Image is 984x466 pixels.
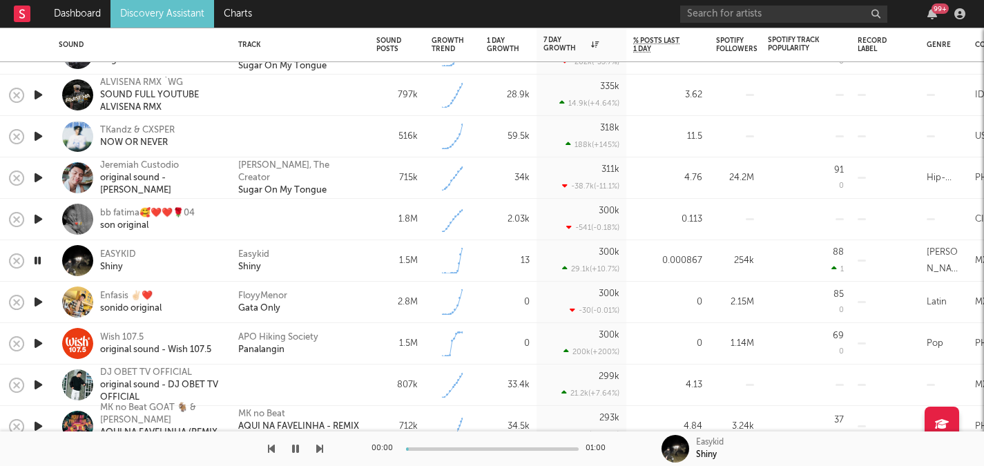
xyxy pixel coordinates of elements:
div: 1.14M [716,336,754,352]
div: 311k [601,165,619,174]
button: 99+ [927,8,937,19]
div: 0 [839,348,844,356]
div: 29.1k ( +10.7 % ) [562,264,619,273]
div: 300k [599,331,619,340]
div: 85 [833,290,844,299]
div: 0 [633,336,702,352]
div: 37 [834,416,844,425]
div: 293k [599,414,619,423]
div: 1.5M [376,336,418,352]
div: 300k [599,248,619,257]
a: Panalangin [238,344,284,356]
div: 1.8M [376,211,418,228]
div: 516k [376,128,418,145]
div: 1.5M [376,253,418,269]
div: 797k [376,87,418,104]
div: -541 ( -0.18 % ) [566,223,619,232]
div: 807k [376,377,418,394]
div: 1 Day Growth [487,37,519,53]
a: Jeremiah Custodiooriginal sound - [PERSON_NAME] [100,159,221,197]
a: ALVISENA RMX `WGSOUND FULL YOUTUBE ALVISENA RMX [100,77,221,114]
a: MK no Beat [238,408,285,420]
div: 34k [487,170,530,186]
div: Record Label [858,37,892,53]
div: Shiny [696,449,717,461]
div: 715k [376,170,418,186]
div: -30 ( -0.01 % ) [570,306,619,315]
a: [PERSON_NAME], The Creator [238,159,363,184]
input: Search for artists [680,6,887,23]
div: Genre [927,41,951,49]
div: SOUND FULL YOUTUBE ALVISENA RMX [100,89,221,114]
div: 59.5k [487,128,530,145]
div: 2.03k [487,211,530,228]
div: 0 [839,307,844,314]
a: Easykid [238,249,269,261]
span: % Posts Last 1 Day [633,37,682,53]
div: 318k [600,124,619,133]
div: Shiny [100,261,136,273]
div: 0 [487,294,530,311]
div: 88 [833,248,844,257]
div: 0 [633,294,702,311]
div: 3.24k [716,418,754,435]
div: 188k ( +145 % ) [566,140,619,149]
div: 0 [487,336,530,352]
a: bb fatima🥰❤️❤️🌹04son original [100,207,195,232]
div: CI [975,211,984,228]
div: 712k [376,418,418,435]
div: 01:00 [586,440,613,457]
a: MK no Beat GOAT 🐐 & [PERSON_NAME]AQUI NA FAVELINHA (REMIX ARROCHAFUNK) [100,402,221,452]
a: FloyyMenor [238,290,287,302]
div: Spotify Followers [716,37,758,53]
div: 69 [833,331,844,340]
div: 254k [716,253,754,269]
div: APO Hiking Society [238,331,318,344]
div: 28.9k [487,87,530,104]
a: Sugar On My Tongue [238,60,327,72]
a: AQUI NA FAVELINHA - REMIX ARROCHAFUNK [238,420,363,445]
div: original sound - DJ OBET TV OFFICIAL [100,379,221,404]
div: 13 [487,253,530,269]
div: Growth Trend [432,37,466,53]
div: 299k [599,372,619,381]
div: 300k [599,206,619,215]
div: AQUI NA FAVELINHA (REMIX ARROCHAFUNK) [100,427,221,452]
div: 11.5 [633,128,702,145]
div: EASYKID [100,249,136,261]
div: Jeremiah Custodio [100,159,221,172]
div: son original [100,220,195,232]
div: Pop [927,336,943,352]
a: TKandz & CXSPERNOW OR NEVER [100,124,175,149]
div: -38.7k ( -11.1 % ) [562,182,619,191]
div: Sound [59,41,218,49]
a: DJ OBET TV OFFICIALoriginal sound - DJ OBET TV OFFICIAL [100,367,221,404]
div: sonido original [100,302,162,315]
div: 33.4k [487,377,530,394]
div: 1 [831,264,844,273]
div: Track [238,41,356,49]
div: 91 [834,166,844,175]
div: 67k ( +29.7 % ) [567,430,619,439]
div: original sound - [PERSON_NAME] [100,172,221,197]
div: [PERSON_NAME] [927,244,961,278]
a: Gata Only [238,302,280,315]
div: 2.15M [716,294,754,311]
div: 0 [839,182,844,190]
div: 99 + [932,3,949,14]
div: TKandz & CXSPER [100,124,175,137]
div: 0.113 [633,211,702,228]
div: 4.13 [633,377,702,394]
a: Wish 107.5original sound - Wish 107.5 [100,331,211,356]
div: Spotify Track Popularity [768,36,823,52]
a: Shiny [238,261,261,273]
a: Sugar On My Tongue [238,184,327,197]
div: 3.62 [633,87,702,104]
div: NOW OR NEVER [100,137,175,149]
